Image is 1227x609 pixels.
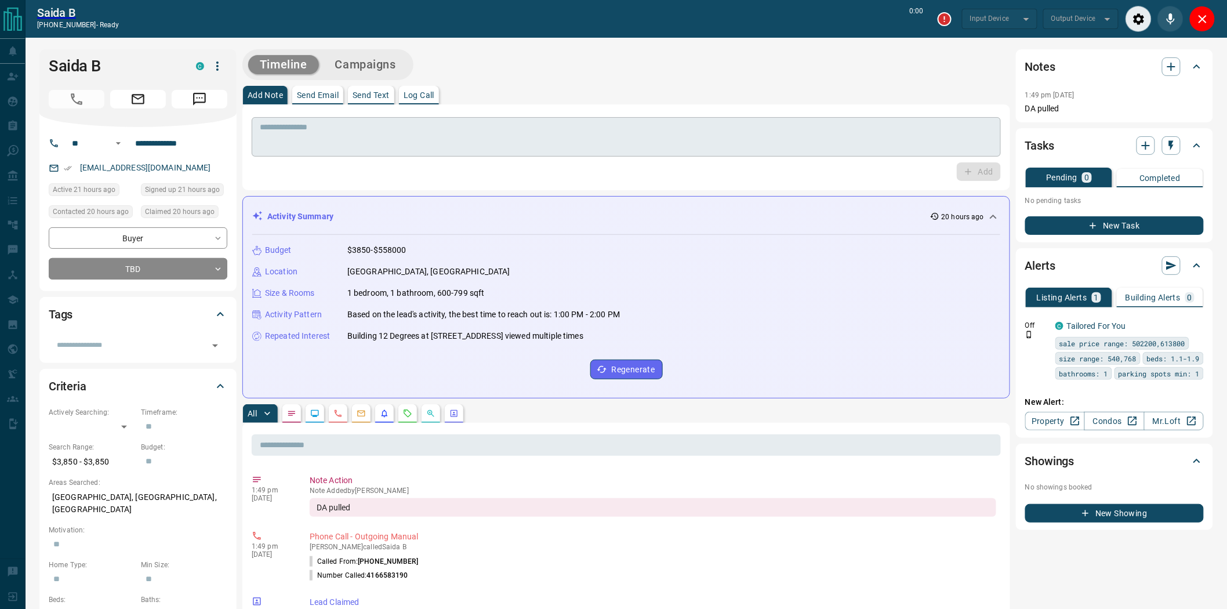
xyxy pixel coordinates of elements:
[357,409,366,418] svg: Emails
[49,560,135,570] p: Home Type:
[37,20,119,30] p: [PHONE_NUMBER] -
[49,227,227,249] div: Buyer
[248,91,283,99] p: Add Note
[207,338,223,354] button: Open
[49,442,135,452] p: Search Range:
[265,266,297,278] p: Location
[141,205,227,222] div: Sun Oct 12 2025
[1147,353,1200,364] span: beds: 1.1-1.9
[310,409,320,418] svg: Lead Browsing Activity
[1059,338,1185,349] span: sale price range: 502200,613800
[287,409,296,418] svg: Notes
[172,90,227,108] span: Message
[1189,6,1215,32] div: Close
[1188,293,1192,302] p: 0
[324,55,408,74] button: Campaigns
[49,407,135,418] p: Actively Searching:
[358,557,418,565] span: [PHONE_NUMBER]
[1025,57,1055,76] h2: Notes
[49,258,227,280] div: TBD
[1144,412,1204,430] a: Mr.Loft
[347,330,583,342] p: Building 12 Degrees at [STREET_ADDRESS] viewed multiple times
[49,525,227,535] p: Motivation:
[141,560,227,570] p: Min Size:
[37,6,119,20] a: Saida B
[1025,53,1204,81] div: Notes
[49,57,179,75] h1: Saida B
[1025,136,1054,155] h2: Tasks
[1025,396,1204,408] p: New Alert:
[49,372,227,400] div: Criteria
[100,21,119,29] span: ready
[1157,6,1184,32] div: Mute
[347,309,620,321] p: Based on the lead's activity, the best time to reach out is: 1:00 PM - 2:00 PM
[353,91,390,99] p: Send Text
[1139,174,1181,182] p: Completed
[1025,216,1204,235] button: New Task
[49,183,135,200] div: Sun Oct 12 2025
[380,409,389,418] svg: Listing Alerts
[347,244,406,256] p: $3850-$558000
[49,300,227,328] div: Tags
[1126,6,1152,32] div: Audio Settings
[1025,103,1204,115] p: DA pulled
[310,556,418,567] p: Called From:
[310,543,996,551] p: [PERSON_NAME] called Saida B
[310,596,996,608] p: Lead Claimed
[333,409,343,418] svg: Calls
[53,206,129,217] span: Contacted 20 hours ago
[49,477,227,488] p: Areas Searched:
[449,409,459,418] svg: Agent Actions
[265,244,292,256] p: Budget
[248,409,257,418] p: All
[347,287,485,299] p: 1 bedroom, 1 bathroom, 600-799 sqft
[1025,192,1204,209] p: No pending tasks
[1025,412,1085,430] a: Property
[252,486,292,494] p: 1:49 pm
[310,474,996,487] p: Note Action
[310,487,996,495] p: Note Added by [PERSON_NAME]
[141,442,227,452] p: Budget:
[1084,173,1089,182] p: 0
[910,6,924,32] p: 0:00
[297,91,339,99] p: Send Email
[1025,452,1074,470] h2: Showings
[1025,447,1204,475] div: Showings
[49,594,135,605] p: Beds:
[64,164,72,172] svg: Email Verified
[49,305,72,324] h2: Tags
[145,206,215,217] span: Claimed 20 hours ago
[942,212,984,222] p: 20 hours ago
[310,498,996,517] div: DA pulled
[1059,353,1137,364] span: size range: 540,768
[145,184,220,195] span: Signed up 21 hours ago
[1025,331,1033,339] svg: Push Notification Only
[1094,293,1099,302] p: 1
[252,206,1000,227] div: Activity Summary20 hours ago
[49,377,86,396] h2: Criteria
[248,55,319,74] button: Timeline
[53,184,115,195] span: Active 21 hours ago
[49,205,135,222] div: Sun Oct 12 2025
[310,531,996,543] p: Phone Call - Outgoing Manual
[49,452,135,472] p: $3,850 - $3,850
[426,409,435,418] svg: Opportunities
[267,211,333,223] p: Activity Summary
[1025,91,1074,99] p: 1:49 pm [DATE]
[1037,293,1087,302] p: Listing Alerts
[1126,293,1181,302] p: Building Alerts
[1119,368,1200,379] span: parking spots min: 1
[1025,252,1204,280] div: Alerts
[196,62,204,70] div: condos.ca
[265,330,330,342] p: Repeated Interest
[111,136,125,150] button: Open
[1055,322,1063,330] div: condos.ca
[367,571,408,579] span: 4166583190
[141,407,227,418] p: Timeframe:
[110,90,166,108] span: Email
[404,91,434,99] p: Log Call
[141,594,227,605] p: Baths:
[252,550,292,559] p: [DATE]
[590,360,663,379] button: Regenerate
